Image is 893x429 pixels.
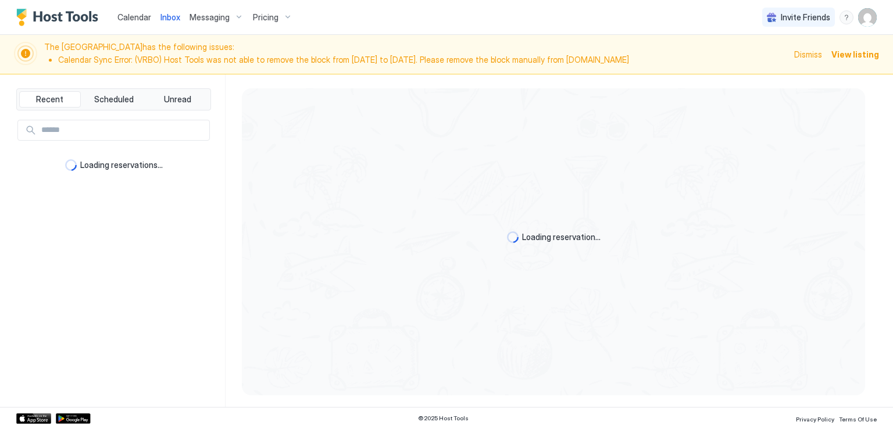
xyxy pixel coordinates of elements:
input: Input Field [37,120,209,140]
a: Host Tools Logo [16,9,103,26]
span: Inbox [160,12,180,22]
span: Calendar [117,12,151,22]
a: Google Play Store [56,413,91,424]
span: Loading reservations... [80,160,163,170]
span: The [GEOGRAPHIC_DATA] has the following issues: [44,42,787,67]
span: Loading reservation... [522,232,601,242]
li: Calendar Sync Error: (VRBO) Host Tools was not able to remove the block from [DATE] to [DATE]. Pl... [58,55,787,65]
div: Dismiss [794,48,822,60]
span: Invite Friends [781,12,830,23]
button: Recent [19,91,81,108]
span: Pricing [253,12,278,23]
a: Calendar [117,11,151,23]
a: Inbox [160,11,180,23]
span: Messaging [190,12,230,23]
div: loading [507,231,519,243]
div: User profile [858,8,877,27]
div: View listing [831,48,879,60]
a: App Store [16,413,51,424]
a: Privacy Policy [796,412,834,424]
a: Terms Of Use [839,412,877,424]
span: Recent [36,94,63,105]
button: Unread [147,91,208,108]
div: loading [65,159,77,171]
span: Unread [164,94,191,105]
div: menu [840,10,853,24]
span: © 2025 Host Tools [418,414,469,422]
span: Privacy Policy [796,416,834,423]
span: Terms Of Use [839,416,877,423]
div: tab-group [16,88,211,110]
button: Scheduled [83,91,145,108]
span: Scheduled [94,94,134,105]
